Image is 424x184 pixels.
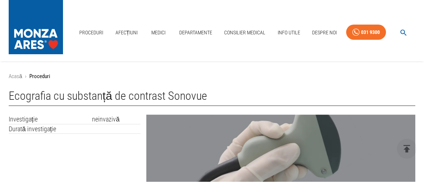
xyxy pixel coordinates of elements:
h1: Ecografia cu substanță de contrast Sonovue [9,89,415,106]
li: › [25,72,26,81]
p: Proceduri [29,72,50,81]
a: Afecțiuni [113,25,141,40]
td: Investigație [9,115,92,124]
td: neinvazivă [92,115,140,124]
a: Proceduri [76,25,106,40]
a: Acasă [9,73,22,80]
a: 031 9300 [346,25,386,40]
a: Info Utile [275,25,303,40]
nav: breadcrumb [9,72,415,81]
td: Durată investigație [9,124,92,134]
a: Consilier Medical [221,25,268,40]
img: Ecografia cu substanta de contrast sonovue | MONZA ARES | Inovatie in Cardiologie [146,115,415,182]
div: 031 9300 [361,28,380,37]
button: delete [397,139,417,159]
a: Medici [147,25,170,40]
a: Departamente [176,25,215,40]
a: Despre Noi [309,25,340,40]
